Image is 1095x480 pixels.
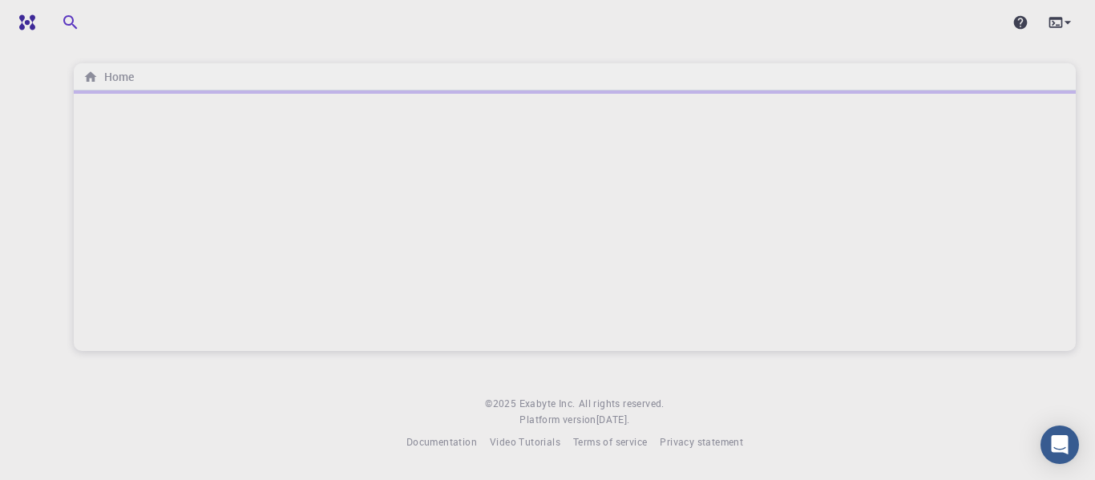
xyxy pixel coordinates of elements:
span: Platform version [519,412,596,428]
span: Terms of service [573,435,647,448]
h6: Home [98,68,134,86]
a: Terms of service [573,434,647,450]
span: © 2025 [485,396,519,412]
nav: breadcrumb [80,68,137,86]
a: Privacy statement [660,434,743,450]
span: All rights reserved. [579,396,665,412]
a: [DATE]. [596,412,630,428]
span: Privacy statement [660,435,743,448]
span: Documentation [406,435,477,448]
a: Documentation [406,434,477,450]
span: [DATE] . [596,413,630,426]
div: Open Intercom Messenger [1040,426,1079,464]
img: logo [13,14,35,30]
span: Exabyte Inc. [519,397,576,409]
a: Video Tutorials [490,434,560,450]
a: Exabyte Inc. [519,396,576,412]
span: Video Tutorials [490,435,560,448]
